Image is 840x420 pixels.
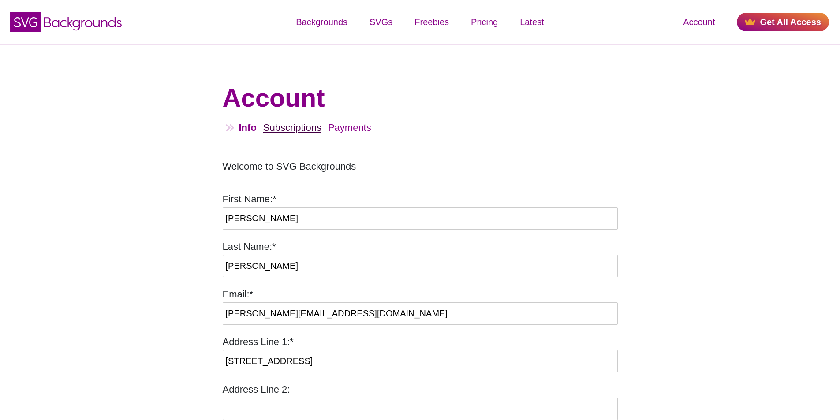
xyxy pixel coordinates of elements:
label: First Name:* [223,193,276,204]
h1: Account [223,82,618,113]
p: Welcome to SVG Backgrounds [223,158,618,175]
a: SVGs [358,9,403,35]
a: Get All Access [737,13,829,31]
a: Latest [509,9,555,35]
a: Pricing [460,9,509,35]
label: Address Line 2: [223,384,290,395]
a: Freebies [403,9,460,35]
a: Payments [328,122,371,133]
label: Address Line 1:* [223,336,294,347]
a: Account [672,9,726,35]
label: Last Name:* [223,241,276,252]
a: Backgrounds [285,9,358,35]
a: Info [239,122,257,133]
label: Email:* [223,289,254,300]
a: Subscriptions [263,122,321,133]
nav: Account Navigation [223,119,618,142]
